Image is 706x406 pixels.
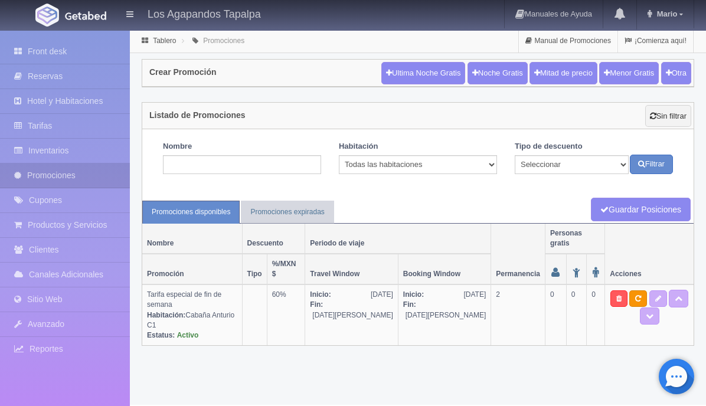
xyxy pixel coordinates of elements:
[403,290,424,299] b: Inicio:
[241,201,334,224] a: Promociones expiradas
[566,284,587,345] td: 0
[310,300,323,309] b: Fin:
[519,30,617,53] a: Manual de Promociones
[305,254,398,284] th: Travel Window
[491,224,545,285] th: Permanencia
[591,198,691,222] a: Guardar Posiciones
[148,6,261,21] h4: Los Agapandos Tapalpa
[398,254,491,284] th: Booking Window
[310,290,331,299] b: Inicio:
[153,37,176,45] a: Tablero
[645,105,691,127] a: Sin filtrar
[312,310,393,320] span: [DATE][PERSON_NAME]
[147,331,175,339] b: Estatus:
[177,331,199,339] b: Activo
[605,224,694,285] th: Acciones
[267,284,305,345] td: 60%
[142,254,242,284] th: Promoción
[515,141,583,152] label: Tipo de descuento
[339,141,378,152] label: Habitación
[163,141,192,152] label: Nombre
[529,62,597,84] button: Mitad de precio
[35,4,59,27] img: Getabed
[149,111,246,120] h4: Listado de Promociones
[147,311,185,319] b: Habitación:
[599,62,659,84] button: Menor Gratis
[242,254,267,284] th: Tipo
[65,11,106,20] img: Getabed
[149,68,217,77] h4: Crear Promoción
[545,224,604,254] th: Personas gratis
[491,284,545,345] td: 2
[618,30,693,53] a: ¡Comienza aquí!
[406,310,486,320] span: [DATE][PERSON_NAME]
[203,37,244,45] a: Promociones
[242,224,305,254] th: Descuento
[142,201,240,224] a: Promociones disponibles
[371,290,393,300] span: [DATE]
[661,62,691,84] button: Otra
[545,284,566,345] td: 0
[403,300,416,309] b: Fin:
[142,224,242,254] th: Nombre
[463,290,486,300] span: [DATE]
[305,224,491,254] th: Periodo de viaje
[142,284,242,345] td: Tarifa especial de fin de semana Cabaña Anturio C1
[381,62,465,84] button: Ultima Noche Gratis
[468,62,528,84] button: Noche Gratis
[630,155,673,174] button: Filtrar
[587,284,605,345] td: 0
[654,9,678,18] span: Mario
[267,254,305,284] th: %/MXN $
